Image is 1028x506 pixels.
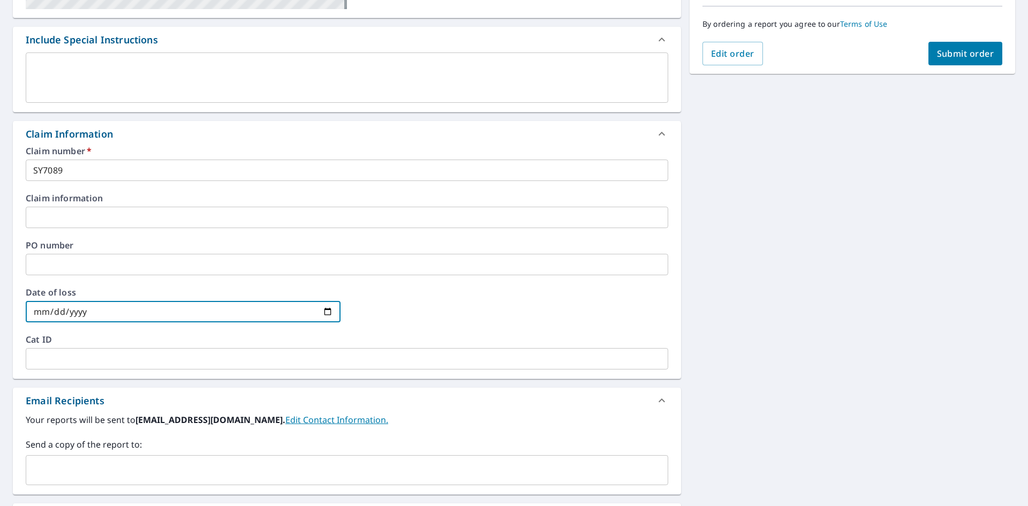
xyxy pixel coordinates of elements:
[26,288,341,297] label: Date of loss
[702,19,1002,29] p: By ordering a report you agree to our
[26,147,668,155] label: Claim number
[26,394,104,408] div: Email Recipients
[13,27,681,52] div: Include Special Instructions
[13,121,681,147] div: Claim Information
[937,48,994,59] span: Submit order
[135,414,285,426] b: [EMAIL_ADDRESS][DOMAIN_NAME].
[26,241,668,250] label: PO number
[26,194,668,202] label: Claim information
[702,42,763,65] button: Edit order
[928,42,1003,65] button: Submit order
[711,48,754,59] span: Edit order
[13,388,681,413] div: Email Recipients
[26,127,113,141] div: Claim Information
[26,335,668,344] label: Cat ID
[840,19,888,29] a: Terms of Use
[285,414,388,426] a: EditContactInfo
[26,438,668,451] label: Send a copy of the report to:
[26,413,668,426] label: Your reports will be sent to
[26,33,158,47] div: Include Special Instructions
